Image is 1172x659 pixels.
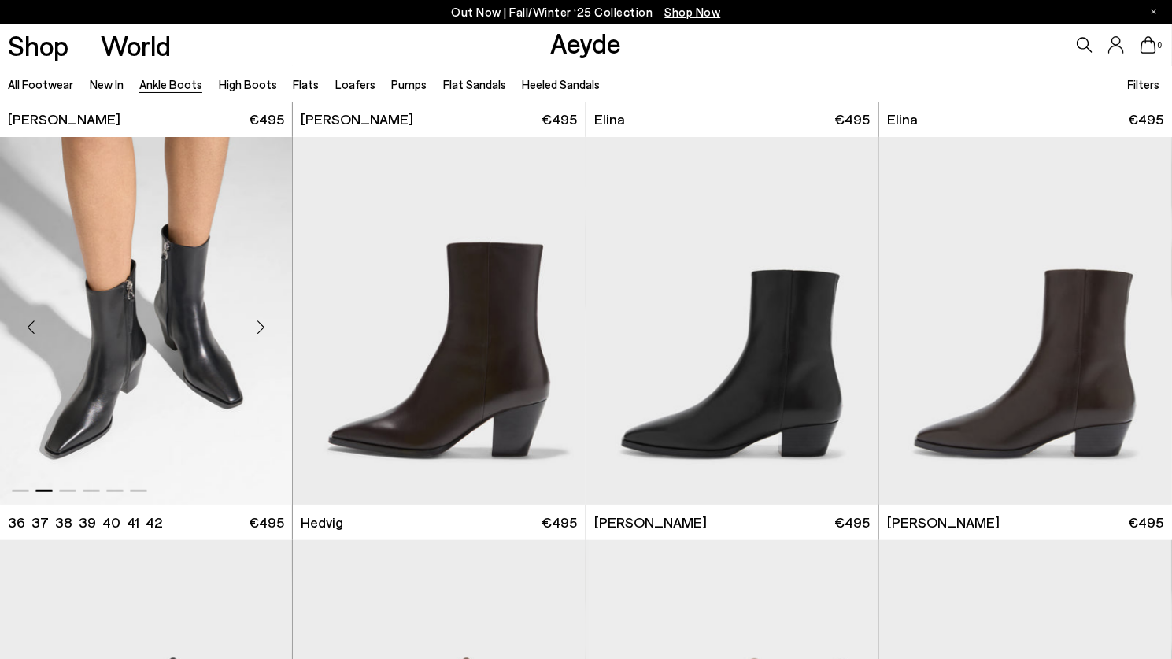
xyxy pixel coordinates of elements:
div: Next slide [237,303,284,350]
a: Pumps [392,77,427,91]
li: 42 [146,513,162,532]
ul: variant [8,513,156,532]
span: [PERSON_NAME] [887,513,1000,532]
li: 40 [102,513,120,532]
span: Navigate to /collections/new-in [665,5,721,19]
li: 41 [127,513,139,532]
span: Filters [1128,77,1160,91]
span: Hedvig [301,513,344,532]
a: Flats [293,77,319,91]
span: €495 [834,513,870,532]
a: Aeyde [550,26,621,59]
span: [PERSON_NAME] [8,109,120,129]
a: Loafers [335,77,375,91]
a: Hedvig €495 [293,505,585,540]
img: Hedvig Cowboy Ankle Boots [293,137,585,505]
a: New In [90,77,124,91]
a: Ankle Boots [139,77,202,91]
a: World [101,31,171,59]
span: 0 [1156,41,1164,50]
a: [PERSON_NAME] €495 [293,102,585,137]
img: Baba Pointed Cowboy Boots [879,137,1172,505]
a: Shop [8,31,68,59]
span: Elina [594,109,625,129]
span: €495 [249,513,284,532]
a: 0 [1141,36,1156,54]
span: [PERSON_NAME] [301,109,414,129]
span: [PERSON_NAME] [594,513,707,532]
li: 36 [8,513,25,532]
span: €495 [249,109,284,129]
span: €495 [1129,109,1164,129]
li: 39 [79,513,96,532]
a: [PERSON_NAME] €495 [879,505,1172,540]
a: All Footwear [8,77,73,91]
a: High Boots [219,77,277,91]
a: Elina €495 [586,102,878,137]
a: Heeled Sandals [523,77,601,91]
span: €495 [1129,513,1164,532]
li: 37 [31,513,49,532]
div: Previous slide [8,303,55,350]
p: Out Now | Fall/Winter ‘25 Collection [452,2,721,22]
img: Baba Pointed Cowboy Boots [586,137,878,505]
a: [PERSON_NAME] €495 [586,505,878,540]
span: €495 [542,513,577,532]
a: Elina €495 [879,102,1172,137]
li: 38 [55,513,72,532]
a: Flat Sandals [443,77,506,91]
span: €495 [542,109,577,129]
span: Elina [887,109,918,129]
span: €495 [834,109,870,129]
